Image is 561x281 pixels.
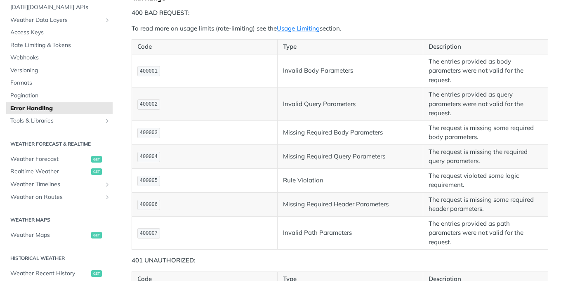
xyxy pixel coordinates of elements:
a: Usage Limiting [277,24,320,32]
td: The request is missing some required body parameters. [423,120,548,144]
strong: 400 BAD REQUEST: [132,9,190,17]
span: get [91,168,102,175]
a: Webhooks [6,52,113,64]
a: Weather Forecastget [6,153,113,165]
span: Access Keys [10,28,111,37]
td: The entries provided as body parameters were not valid for the request. [423,54,548,87]
td: Missing Required Body Parameters [278,120,423,144]
th: Type [278,40,423,54]
span: Webhooks [10,54,111,62]
td: The request is missing the required query parameters. [423,144,548,168]
td: The entries provided as path parameters were not valid for the request. [423,216,548,250]
a: Weather TimelinesShow subpages for Weather Timelines [6,178,113,191]
span: 400001 [140,68,158,74]
span: 400002 [140,102,158,107]
a: Error Handling [6,102,113,115]
h2: Weather Maps [6,216,113,224]
button: Show subpages for Weather Data Layers [104,17,111,24]
th: Code [132,40,278,54]
button: Show subpages for Weather on Routes [104,194,111,201]
td: Invalid Body Parameters [278,54,423,87]
p: To read more on usage limits (rate-limiting) see the section. [132,24,548,33]
a: Versioning [6,64,113,77]
td: The request violated some logic requirement. [423,168,548,192]
a: Tools & LibrariesShow subpages for Tools & Libraries [6,115,113,127]
span: get [91,270,102,277]
a: Weather Data LayersShow subpages for Weather Data Layers [6,14,113,26]
span: Versioning [10,66,111,75]
a: Weather Mapsget [6,229,113,241]
span: 400004 [140,154,158,160]
span: Formats [10,79,111,87]
span: Weather Maps [10,231,89,239]
a: Pagination [6,90,113,102]
a: Realtime Weatherget [6,165,113,178]
a: Access Keys [6,26,113,39]
span: Realtime Weather [10,168,89,176]
span: 400006 [140,202,158,208]
td: Invalid Query Parameters [278,87,423,121]
a: Weather Recent Historyget [6,267,113,280]
td: Missing Required Query Parameters [278,144,423,168]
a: [DATE][DOMAIN_NAME] APIs [6,1,113,14]
td: The request is missing some required header parameters. [423,192,548,216]
span: Weather Recent History [10,269,89,278]
th: Description [423,40,548,54]
h2: Weather Forecast & realtime [6,140,113,148]
strong: 401 UNAUTHORIZED: [132,256,196,264]
span: Error Handling [10,104,111,113]
span: Pagination [10,92,111,100]
a: Weather on RoutesShow subpages for Weather on Routes [6,191,113,203]
button: Show subpages for Weather Timelines [104,181,111,188]
span: Weather on Routes [10,193,102,201]
span: 400007 [140,231,158,236]
a: Rate Limiting & Tokens [6,39,113,52]
a: Formats [6,77,113,89]
span: Rate Limiting & Tokens [10,41,111,50]
td: Missing Required Header Parameters [278,192,423,216]
span: Weather Timelines [10,180,102,189]
td: Invalid Path Parameters [278,216,423,250]
span: Weather Data Layers [10,16,102,24]
td: The entries provided as query parameters were not valid for the request. [423,87,548,121]
span: 400005 [140,178,158,184]
span: get [91,232,102,238]
span: Weather Forecast [10,155,89,163]
span: 400003 [140,130,158,136]
span: Tools & Libraries [10,117,102,125]
span: [DATE][DOMAIN_NAME] APIs [10,3,111,12]
button: Show subpages for Tools & Libraries [104,118,111,124]
span: get [91,156,102,163]
td: Rule Violation [278,168,423,192]
h2: Historical Weather [6,255,113,262]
